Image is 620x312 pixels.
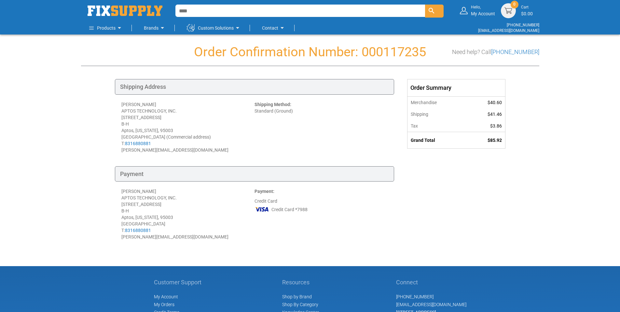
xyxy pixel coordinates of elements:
a: [PHONE_NUMBER] [491,48,539,55]
h3: Need help? Call [452,49,539,55]
strong: Grand Total [411,138,435,143]
strong: Payment: [255,189,274,194]
a: Shop by Brand [282,294,312,299]
span: $0.00 [521,11,533,16]
div: Order Summary [407,79,505,96]
a: Shop By Category [282,302,318,307]
div: Credit Card [255,188,388,240]
a: Custom Solutions [187,21,241,34]
span: $41.46 [488,112,502,117]
th: Tax [407,120,467,132]
div: [PERSON_NAME] APTOS TECHNOLOGY, INC. [STREET_ADDRESS] B-H Aptos, [US_STATE], 95003 [GEOGRAPHIC_DA... [121,188,255,240]
span: Credit Card *7988 [271,206,308,213]
a: Contact [262,21,286,34]
small: Hello, [471,5,495,10]
div: Shipping Address [115,79,394,95]
span: $3.86 [490,123,502,129]
span: $40.60 [488,100,502,105]
small: Cart [521,5,533,10]
h5: Resources [282,279,319,286]
h5: Customer Support [154,279,205,286]
img: Fix Industrial Supply [88,6,162,16]
span: My Orders [154,302,174,307]
span: $85.92 [488,138,502,143]
a: Brands [144,21,166,34]
div: [PERSON_NAME] APTOS TECHNOLOGY, INC. [STREET_ADDRESS] B-H Aptos, [US_STATE], 95003 [GEOGRAPHIC_DA... [121,101,255,153]
span: My Account [154,294,178,299]
a: [PHONE_NUMBER] [507,23,539,27]
img: VI [255,204,269,214]
a: 8316880881 [125,228,151,233]
a: [PHONE_NUMBER] [396,294,434,299]
th: Merchandise [407,96,467,108]
th: Shipping [407,108,467,120]
a: [EMAIL_ADDRESS][DOMAIN_NAME] [478,28,539,33]
a: 8316880881 [125,141,151,146]
div: My Account [471,5,495,17]
div: Payment [115,166,394,182]
a: store logo [88,6,162,16]
strong: Shipping Method: [255,102,291,107]
span: 0 [513,2,516,7]
div: Standard (Ground) [255,101,388,153]
h5: Connect [396,279,466,286]
a: [EMAIL_ADDRESS][DOMAIN_NAME] [396,302,466,307]
h1: Order Confirmation Number: 000117235 [81,45,539,59]
a: Products [89,21,123,34]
